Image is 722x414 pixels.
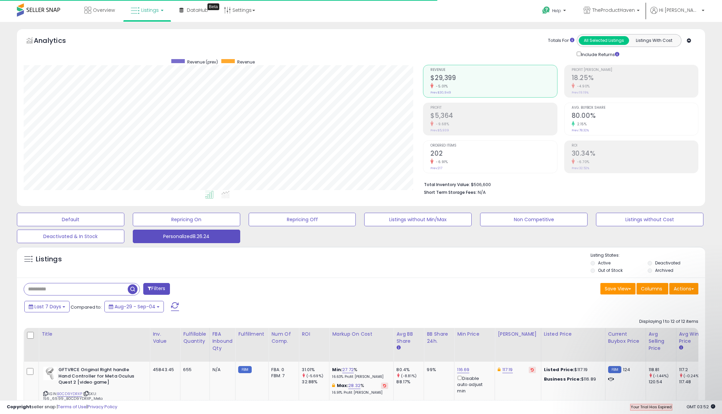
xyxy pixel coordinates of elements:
[427,331,451,345] div: BB Share 24h.
[58,404,86,410] a: Terms of Use
[575,122,587,127] small: 2.15%
[348,382,360,389] a: 28.32
[544,376,581,382] b: Business Price:
[332,390,388,395] p: 16.91% Profit [PERSON_NAME]
[572,50,627,58] div: Include Returns
[544,367,600,373] div: $117.19
[457,331,492,338] div: Min Price
[34,303,61,310] span: Last 7 Days
[433,84,448,89] small: -5.01%
[430,150,557,159] h2: 202
[238,366,251,373] small: FBM
[143,283,170,295] button: Filters
[655,267,673,273] label: Archived
[502,366,513,373] a: 117.19
[237,59,255,65] span: Revenue
[153,331,177,345] div: Inv. value
[637,283,668,294] button: Columns
[396,367,424,373] div: 80.4%
[187,7,208,14] span: DataHub
[591,252,705,259] p: Listing States:
[572,90,589,95] small: Prev: 19.19%
[7,404,117,410] div: seller snap | |
[133,230,240,243] button: Personalized8.26.24
[608,331,643,345] div: Current Buybox Price
[457,366,469,373] a: 116.69
[43,367,57,380] img: 318zId7r+hL._SL40_.jpg
[342,366,354,373] a: 27.72
[17,230,124,243] button: Deactivated & In Stock
[596,213,703,226] button: Listings without Cost
[433,122,449,127] small: -9.68%
[337,382,349,389] b: Max:
[572,106,698,110] span: Avg. Buybox Share
[579,36,629,45] button: All Selected Listings
[592,7,635,14] span: TheProductHaven
[17,213,124,226] button: Default
[332,367,388,379] div: %
[332,331,391,338] div: Markup on Cost
[93,7,115,14] span: Overview
[572,112,698,121] h2: 80.00%
[600,283,636,294] button: Save View
[427,367,449,373] div: 99%
[679,331,704,345] div: Avg Win Price
[213,331,233,352] div: FBA inbound Qty
[364,213,472,226] button: Listings without Min/Max
[329,328,394,362] th: The percentage added to the cost of goods (COGS) that forms the calculator for Min & Max prices.
[430,90,451,95] small: Prev: $30,949
[457,374,490,394] div: Disable auto adjust min
[639,318,698,325] div: Displaying 1 to 12 of 12 items
[552,8,561,14] span: Help
[332,366,342,373] b: Min:
[424,182,470,187] b: Total Inventory Value:
[271,367,294,373] div: FBA: 0
[36,255,62,264] h5: Listings
[650,7,704,22] a: Hi [PERSON_NAME]
[572,128,589,132] small: Prev: 78.32%
[572,68,698,72] span: Profit [PERSON_NAME]
[575,159,590,164] small: -6.70%
[572,150,698,159] h2: 30.34%
[433,159,448,164] small: -6.91%
[572,166,589,170] small: Prev: 32.52%
[430,144,557,148] span: Ordered Items
[24,301,70,312] button: Last 7 Days
[598,260,611,266] label: Active
[430,68,557,72] span: Revenue
[302,331,326,338] div: ROI
[544,366,575,373] b: Listed Price:
[430,128,449,132] small: Prev: $5,939
[71,304,102,310] span: Compared to:
[133,213,240,226] button: Repricing On
[396,331,421,345] div: Avg BB Share
[271,331,296,345] div: Num of Comp.
[104,301,164,312] button: Aug-29 - Sep-04
[655,260,680,266] label: Deactivated
[43,367,145,409] div: ASIN:
[424,189,477,195] b: Short Term Storage Fees:
[58,367,141,387] b: GFTVRCE Original Right handle Hand Controller for Meta Oculus Quest 2 [video game]
[238,331,266,338] div: Fulfillment
[332,383,388,395] div: %
[249,213,356,226] button: Repricing Off
[183,367,204,373] div: 655
[478,189,486,196] span: N/A
[396,345,400,351] small: Avg BB Share.
[430,74,557,83] h2: $29,399
[213,367,230,373] div: N/A
[115,303,155,310] span: Aug-29 - Sep-04
[207,3,219,10] div: Tooltip anchor
[7,404,31,410] strong: Copyright
[537,1,573,22] a: Help
[430,112,557,121] h2: $5,364
[271,373,294,379] div: FBM: 7
[629,36,679,45] button: Listings With Cost
[598,267,623,273] label: Out of Stock
[88,404,117,410] a: Privacy Policy
[480,213,588,226] button: Non Competitive
[34,36,79,47] h5: Analytics
[430,106,557,110] span: Profit
[679,345,683,351] small: Avg Win Price.
[548,37,574,44] div: Totals For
